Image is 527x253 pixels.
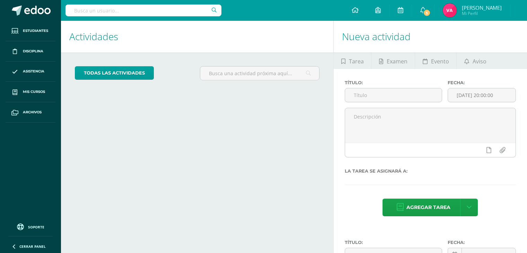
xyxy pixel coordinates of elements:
[448,80,516,85] label: Fecha:
[28,225,44,229] span: Soporte
[19,244,46,249] span: Cerrar panel
[23,69,44,74] span: Asistencia
[200,67,319,80] input: Busca una actividad próxima aquí...
[6,62,55,82] a: Asistencia
[473,53,486,70] span: Aviso
[345,88,442,102] input: Título
[415,52,456,69] a: Evento
[8,222,53,231] a: Soporte
[448,240,516,245] label: Fecha:
[448,88,516,102] input: Fecha de entrega
[65,5,221,16] input: Busca un usuario...
[406,199,450,216] span: Agregar tarea
[6,41,55,62] a: Disciplina
[23,49,43,54] span: Disciplina
[75,66,154,80] a: todas las Actividades
[23,89,45,95] span: Mis cursos
[69,21,325,52] h1: Actividades
[371,52,415,69] a: Examen
[462,10,502,16] span: Mi Perfil
[6,21,55,41] a: Estudiantes
[334,52,371,69] a: Tarea
[462,4,502,11] span: [PERSON_NAME]
[443,3,457,17] img: 936a78b7cb0cb5c5f72443f4583e7df9.png
[345,168,516,174] label: La tarea se asignará a:
[457,52,494,69] a: Aviso
[342,21,519,52] h1: Nueva actividad
[23,28,48,34] span: Estudiantes
[345,80,442,85] label: Título:
[345,240,442,245] label: Título:
[349,53,364,70] span: Tarea
[431,53,449,70] span: Evento
[387,53,407,70] span: Examen
[6,102,55,123] a: Archivos
[23,110,42,115] span: Archivos
[423,9,431,17] span: 5
[6,82,55,102] a: Mis cursos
